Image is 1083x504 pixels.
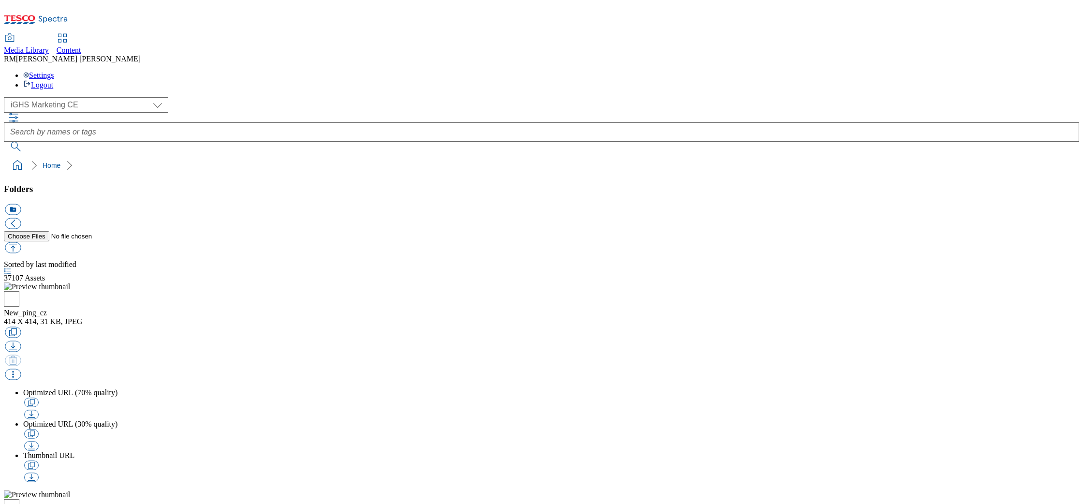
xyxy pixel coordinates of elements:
[4,274,25,282] span: 37107
[4,55,16,63] span: RM
[4,184,1079,194] h3: Folders
[4,282,70,291] img: Preview thumbnail
[4,490,70,499] img: Preview thumbnail
[4,122,1079,142] input: Search by names or tags
[23,420,117,428] span: Optimized URL (30% quality)
[10,158,25,173] a: home
[4,274,45,282] span: Assets
[4,156,1079,175] nav: breadcrumb
[4,34,49,55] a: Media Library
[4,46,49,54] span: Media Library
[57,34,81,55] a: Content
[23,71,54,79] a: Settings
[23,81,53,89] a: Logout
[23,451,74,460] span: Thumbnail URL
[57,46,81,54] span: Content
[16,55,141,63] span: [PERSON_NAME] [PERSON_NAME]
[4,309,1079,317] div: New_ping_cz
[4,260,76,268] span: Sorted by last modified
[43,162,60,169] a: Home
[4,317,1079,326] div: 414 X 414, 31 KB, JPEG
[23,388,117,397] span: Optimized URL (70% quality)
